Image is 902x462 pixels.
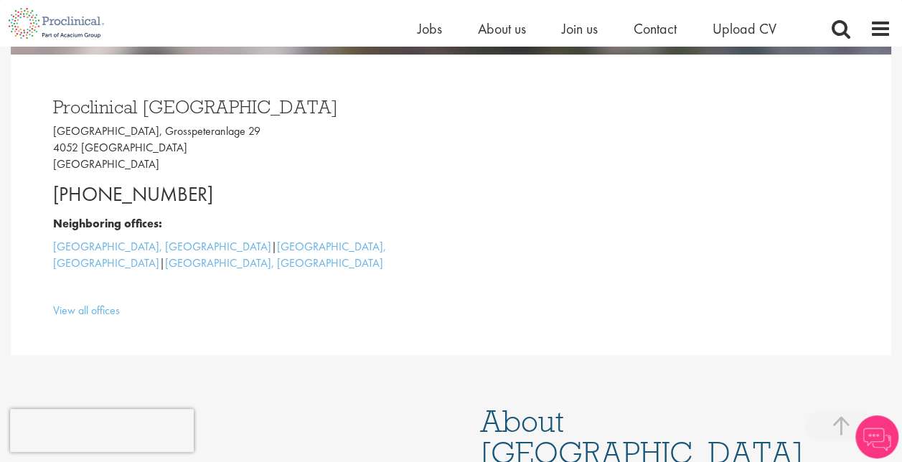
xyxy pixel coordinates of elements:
[634,19,677,38] a: Contact
[53,239,271,254] a: [GEOGRAPHIC_DATA], [GEOGRAPHIC_DATA]
[53,303,120,318] a: View all offices
[53,98,441,116] h3: Proclinical [GEOGRAPHIC_DATA]
[855,415,898,458] img: Chatbot
[53,239,386,270] a: [GEOGRAPHIC_DATA], [GEOGRAPHIC_DATA]
[418,19,442,38] a: Jobs
[53,180,441,209] p: [PHONE_NUMBER]
[53,239,441,272] p: | |
[10,409,194,452] iframe: reCAPTCHA
[53,123,441,173] p: [GEOGRAPHIC_DATA], Grosspeteranlage 29 4052 [GEOGRAPHIC_DATA] [GEOGRAPHIC_DATA]
[478,19,526,38] a: About us
[562,19,598,38] a: Join us
[53,216,162,231] b: Neighboring offices:
[165,255,383,270] a: [GEOGRAPHIC_DATA], [GEOGRAPHIC_DATA]
[713,19,776,38] a: Upload CV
